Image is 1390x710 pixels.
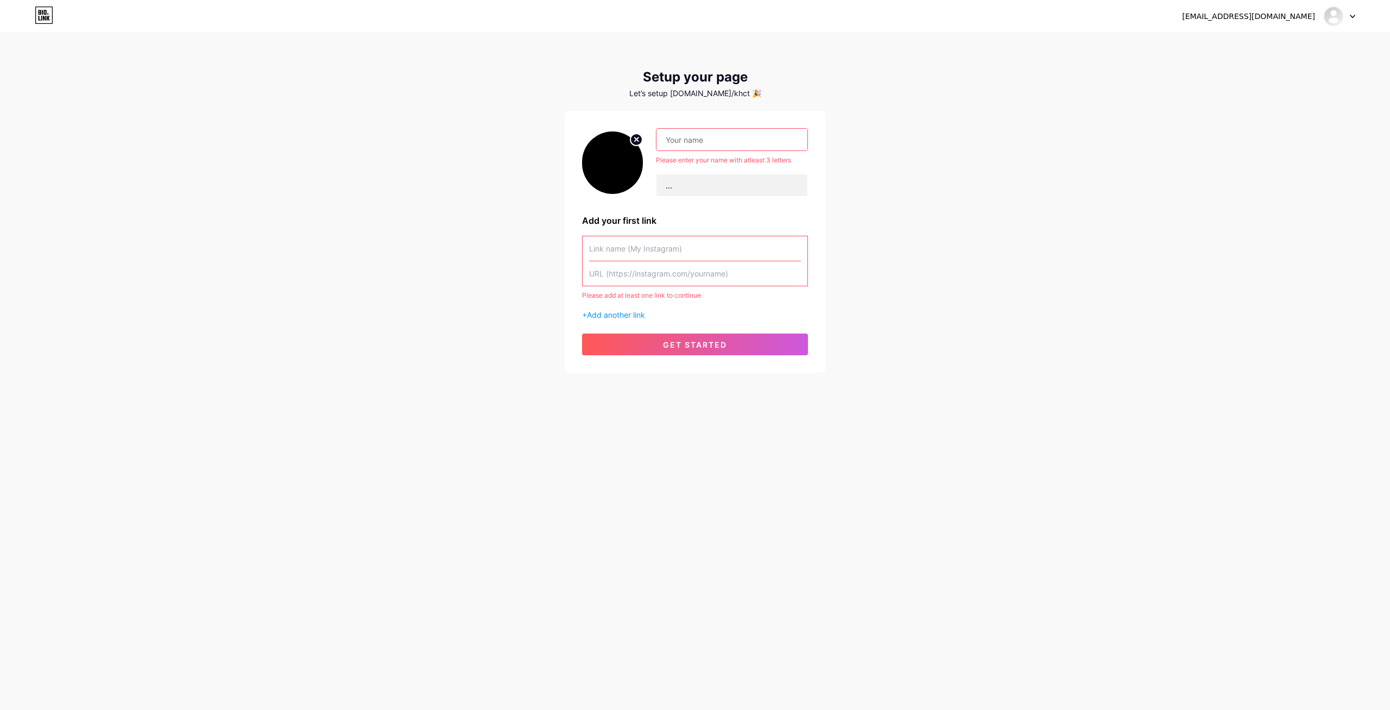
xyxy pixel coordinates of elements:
[565,89,825,98] div: Let’s setup [DOMAIN_NAME]/khct 🎉
[656,174,807,196] input: bio
[582,334,808,355] button: get started
[656,155,808,165] div: Please enter your name with atleast 3 letters
[589,261,801,286] input: URL (https://instagram.com/yourname)
[589,236,801,261] input: Link name (My Instagram)
[587,310,645,319] span: Add another link
[582,131,643,194] img: profile pic
[582,309,808,321] div: +
[1182,11,1315,22] div: [EMAIL_ADDRESS][DOMAIN_NAME]
[663,340,727,349] span: get started
[565,70,825,85] div: Setup your page
[582,214,808,227] div: Add your first link
[582,291,808,300] div: Please add at least one link to continue
[1323,6,1344,27] img: khct
[656,129,807,150] input: Your name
